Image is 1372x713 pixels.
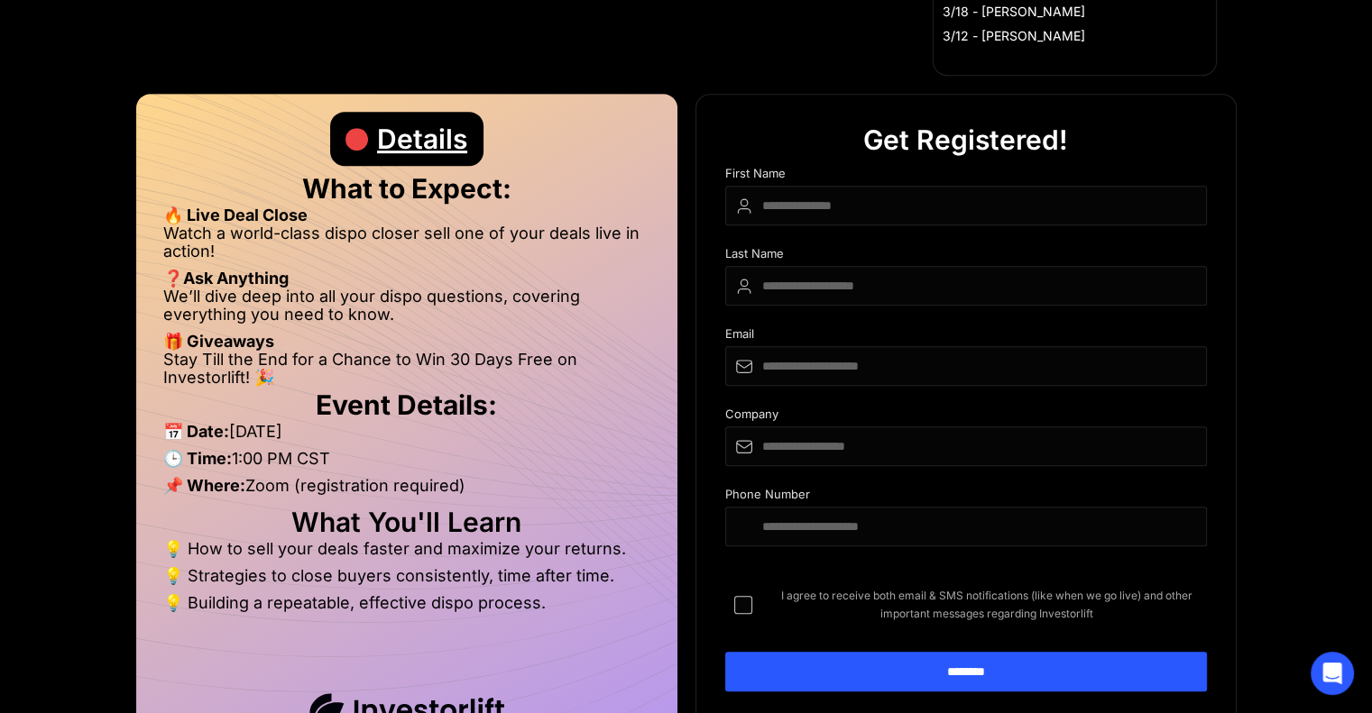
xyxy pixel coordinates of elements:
strong: ❓Ask Anything [163,269,289,288]
strong: 📅 Date: [163,422,229,441]
li: Stay Till the End for a Chance to Win 30 Days Free on Investorlift! 🎉 [163,351,650,387]
li: 💡 Strategies to close buyers consistently, time after time. [163,567,650,594]
li: Watch a world-class dispo closer sell one of your deals live in action! [163,224,650,270]
div: First Name [725,167,1207,186]
li: [DATE] [163,423,650,450]
li: We’ll dive deep into all your dispo questions, covering everything you need to know. [163,288,650,333]
span: I agree to receive both email & SMS notifications (like when we go live) and other important mess... [767,587,1207,623]
strong: 🎁 Giveaways [163,332,274,351]
div: Email [725,327,1207,346]
strong: 🕒 Time: [163,449,232,468]
strong: 📌 Where: [163,476,245,495]
div: Details [377,112,467,166]
li: 1:00 PM CST [163,450,650,477]
div: Last Name [725,247,1207,266]
div: Open Intercom Messenger [1311,652,1354,695]
strong: What to Expect: [302,172,511,205]
li: 💡 How to sell your deals faster and maximize your returns. [163,540,650,567]
div: Phone Number [725,488,1207,507]
div: Get Registered! [863,113,1068,167]
h2: What You'll Learn [163,513,650,531]
li: Zoom (registration required) [163,477,650,504]
strong: 🔥 Live Deal Close [163,206,308,224]
li: 💡 Building a repeatable, effective dispo process. [163,594,650,612]
strong: Event Details: [316,388,497,421]
div: Company [725,407,1207,426]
